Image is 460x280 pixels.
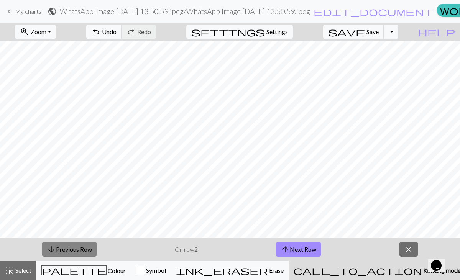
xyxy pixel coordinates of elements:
[107,267,126,274] span: Colour
[5,265,14,276] span: highlight_alt
[328,26,365,37] span: save
[191,26,265,37] span: settings
[5,5,41,18] a: My charts
[323,25,384,39] button: Save
[293,265,422,276] span: call_to_action
[171,261,289,280] button: Erase
[145,267,166,274] span: Symbol
[418,26,455,37] span: help
[15,8,41,15] span: My charts
[186,25,293,39] button: SettingsSettings
[404,244,413,255] span: close
[176,265,268,276] span: ink_eraser
[36,261,131,280] button: Colour
[191,27,265,36] i: Settings
[102,28,117,35] span: Undo
[20,26,29,37] span: zoom_in
[131,261,171,280] button: Symbol
[276,242,321,257] button: Next Row
[194,246,198,253] strong: 2
[268,267,284,274] span: Erase
[14,267,31,274] span: Select
[42,265,106,276] span: palette
[86,25,122,39] button: Undo
[266,27,288,36] span: Settings
[31,28,46,35] span: Zoom
[5,6,14,17] span: keyboard_arrow_left
[42,242,97,257] button: Previous Row
[428,249,452,272] iframe: chat widget
[91,26,100,37] span: undo
[47,244,56,255] span: arrow_downward
[48,6,57,17] span: public
[281,244,290,255] span: arrow_upward
[15,25,56,39] button: Zoom
[366,28,379,35] span: Save
[175,245,198,254] p: On row
[314,6,433,17] span: edit_document
[60,7,310,16] h2: WhatsApp Image [DATE] 13.50.59.jpeg / WhatsApp Image [DATE] 13.50.59.jpeg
